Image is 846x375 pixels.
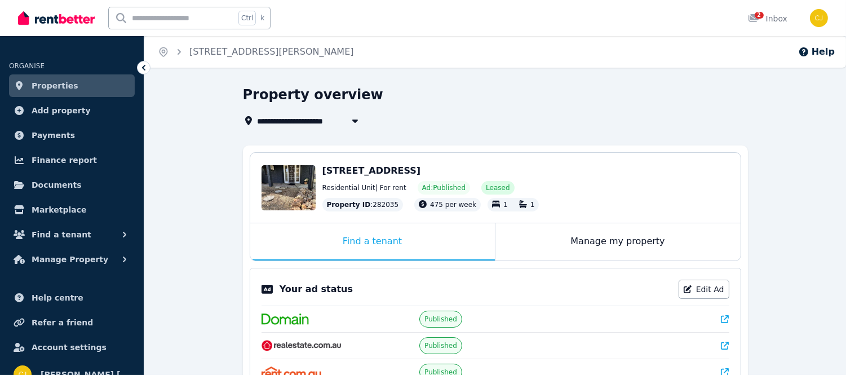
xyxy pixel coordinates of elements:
[260,14,264,23] span: k
[32,203,86,217] span: Marketplace
[9,311,135,334] a: Refer a friend
[322,183,406,192] span: Residential Unit | For rent
[18,10,95,27] img: RentBetter
[422,183,466,192] span: Ad: Published
[810,9,828,27] img: Cameron James Peppin
[262,314,309,325] img: Domain.com.au
[32,253,108,266] span: Manage Property
[322,165,421,176] span: [STREET_ADDRESS]
[262,340,342,351] img: RealEstate.com.au
[9,124,135,147] a: Payments
[32,228,91,241] span: Find a tenant
[280,283,353,296] p: Your ad status
[32,341,107,354] span: Account settings
[9,248,135,271] button: Manage Property
[798,45,835,59] button: Help
[9,336,135,359] a: Account settings
[243,86,383,104] h1: Property overview
[322,198,404,211] div: : 282035
[679,280,729,299] a: Edit Ad
[9,62,45,70] span: ORGANISE
[9,174,135,196] a: Documents
[9,99,135,122] a: Add property
[144,36,367,68] nav: Breadcrumb
[32,178,82,192] span: Documents
[9,223,135,246] button: Find a tenant
[32,153,97,167] span: Finance report
[327,200,371,209] span: Property ID
[32,316,93,329] span: Refer a friend
[495,223,741,261] div: Manage my property
[9,74,135,97] a: Properties
[748,13,787,24] div: Inbox
[9,198,135,221] a: Marketplace
[32,129,75,142] span: Payments
[9,286,135,309] a: Help centre
[250,223,495,261] div: Find a tenant
[530,201,535,209] span: 1
[189,46,354,57] a: [STREET_ADDRESS][PERSON_NAME]
[424,315,457,324] span: Published
[430,201,476,209] span: 475 per week
[9,149,135,171] a: Finance report
[424,341,457,350] span: Published
[238,11,256,25] span: Ctrl
[486,183,510,192] span: Leased
[32,104,91,117] span: Add property
[32,79,78,92] span: Properties
[503,201,508,209] span: 1
[755,12,764,19] span: 2
[32,291,83,305] span: Help centre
